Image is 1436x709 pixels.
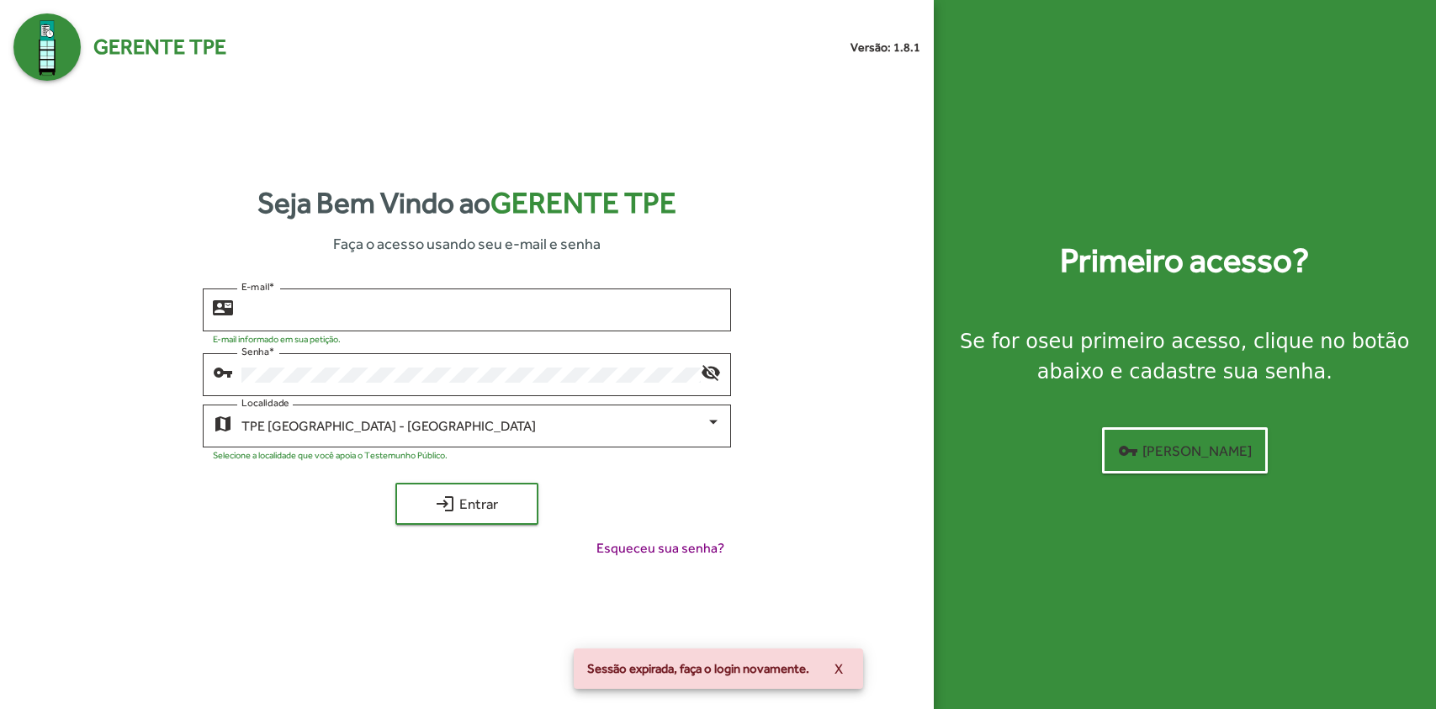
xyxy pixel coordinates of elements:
span: Faça o acesso usando seu e-mail e senha [333,232,601,255]
mat-icon: login [435,494,455,514]
mat-icon: contact_mail [213,297,233,317]
span: TPE [GEOGRAPHIC_DATA] - [GEOGRAPHIC_DATA] [241,418,536,434]
span: [PERSON_NAME] [1118,436,1252,466]
button: [PERSON_NAME] [1102,427,1268,474]
div: Se for o , clique no botão abaixo e cadastre sua senha. [954,326,1416,387]
span: X [835,653,843,684]
mat-hint: E-mail informado em sua petição. [213,334,341,344]
mat-icon: visibility_off [701,362,721,382]
img: Logo Gerente [13,13,81,81]
strong: Primeiro acesso? [1060,235,1309,286]
button: X [821,653,856,684]
mat-hint: Selecione a localidade que você apoia o Testemunho Público. [213,450,448,460]
mat-icon: map [213,413,233,433]
span: Sessão expirada, faça o login novamente. [587,660,809,677]
span: Gerente TPE [93,31,226,63]
mat-icon: vpn_key [213,362,233,382]
small: Versão: 1.8.1 [850,39,920,56]
span: Entrar [411,489,523,519]
span: Gerente TPE [490,186,676,220]
span: Esqueceu sua senha? [596,538,724,558]
strong: seu primeiro acesso [1038,330,1241,353]
button: Entrar [395,483,538,525]
strong: Seja Bem Vindo ao [257,181,676,225]
mat-icon: vpn_key [1118,441,1138,461]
